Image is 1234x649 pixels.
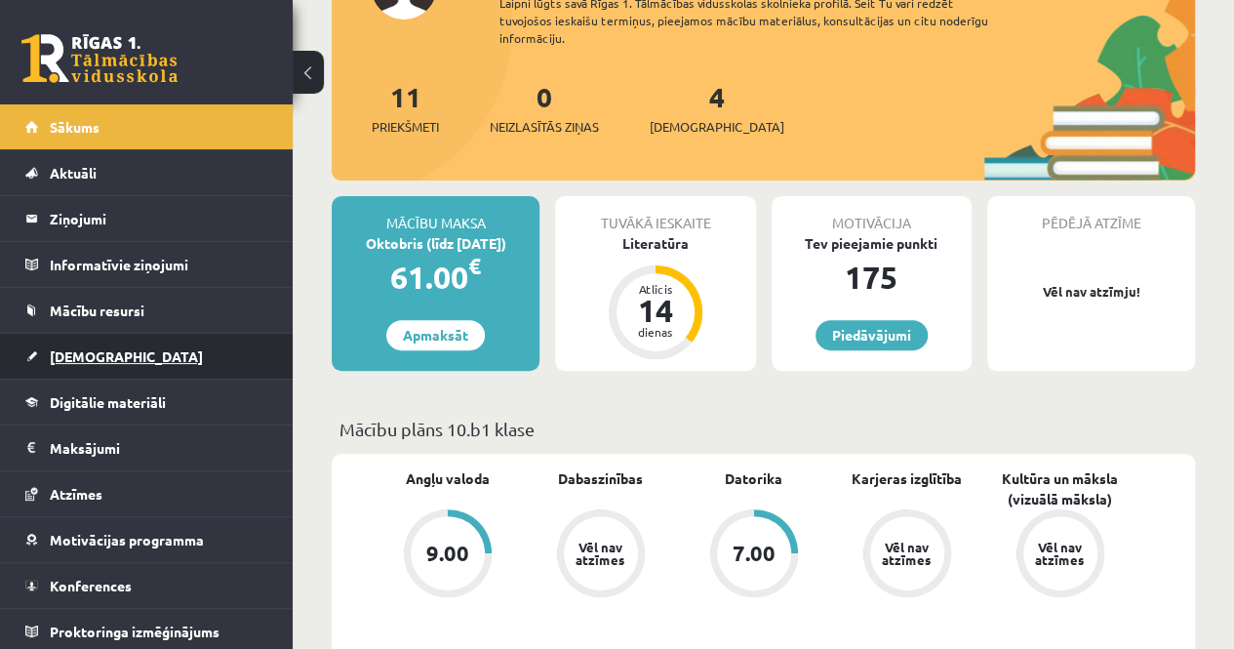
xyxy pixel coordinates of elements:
[468,252,481,280] span: €
[332,254,539,301] div: 61.00
[50,485,102,503] span: Atzīmes
[650,79,784,137] a: 4[DEMOGRAPHIC_DATA]
[626,326,685,338] div: dienas
[880,541,935,566] div: Vēl nav atzīmes
[25,104,268,149] a: Sākums
[997,282,1185,302] p: Vēl nav atzīmju!
[626,295,685,326] div: 14
[555,233,755,254] div: Literatūra
[25,380,268,425] a: Digitālie materiāli
[25,517,268,562] a: Motivācijas programma
[386,320,485,350] a: Apmaksāt
[733,543,776,564] div: 7.00
[50,118,100,136] span: Sākums
[1033,541,1088,566] div: Vēl nav atzīmes
[772,254,972,301] div: 175
[50,623,219,640] span: Proktoringa izmēģinājums
[574,541,628,566] div: Vēl nav atzīmes
[50,347,203,365] span: [DEMOGRAPHIC_DATA]
[50,426,268,470] legend: Maksājumi
[490,79,599,137] a: 0Neizlasītās ziņas
[371,509,524,601] a: 9.00
[25,334,268,379] a: [DEMOGRAPHIC_DATA]
[555,196,755,233] div: Tuvākā ieskaite
[21,34,178,83] a: Rīgas 1. Tālmācības vidusskola
[25,288,268,333] a: Mācību resursi
[25,196,268,241] a: Ziņojumi
[677,509,830,601] a: 7.00
[50,393,166,411] span: Digitālie materiāli
[50,531,204,548] span: Motivācijas programma
[339,416,1187,442] p: Mācību plāns 10.b1 klase
[816,320,928,350] a: Piedāvājumi
[772,233,972,254] div: Tev pieejamie punkti
[725,468,782,489] a: Datorika
[50,577,132,594] span: Konferences
[426,543,469,564] div: 9.00
[772,196,972,233] div: Motivācija
[555,233,755,362] a: Literatūra Atlicis 14 dienas
[490,117,599,137] span: Neizlasītās ziņas
[524,509,677,601] a: Vēl nav atzīmes
[983,468,1136,509] a: Kultūra un māksla (vizuālā māksla)
[50,164,97,182] span: Aktuāli
[650,117,784,137] span: [DEMOGRAPHIC_DATA]
[626,283,685,295] div: Atlicis
[50,302,144,319] span: Mācību resursi
[25,242,268,287] a: Informatīvie ziņojumi
[830,509,983,601] a: Vēl nav atzīmes
[25,150,268,195] a: Aktuāli
[50,242,268,287] legend: Informatīvie ziņojumi
[332,233,539,254] div: Oktobris (līdz [DATE])
[558,468,643,489] a: Dabaszinības
[372,117,439,137] span: Priekšmeti
[50,196,268,241] legend: Ziņojumi
[332,196,539,233] div: Mācību maksa
[983,509,1136,601] a: Vēl nav atzīmes
[25,563,268,608] a: Konferences
[372,79,439,137] a: 11Priekšmeti
[852,468,962,489] a: Karjeras izglītība
[25,471,268,516] a: Atzīmes
[25,426,268,470] a: Maksājumi
[987,196,1195,233] div: Pēdējā atzīme
[406,468,490,489] a: Angļu valoda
